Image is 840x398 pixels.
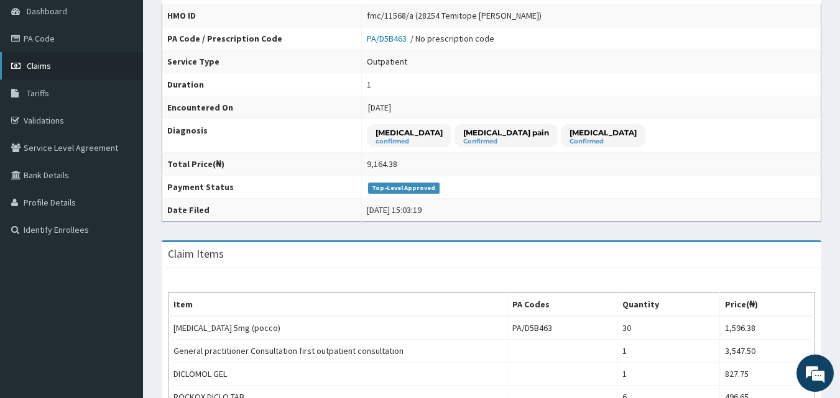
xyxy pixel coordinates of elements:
div: [DATE] 15:03:19 [367,204,422,216]
span: [DATE] [368,102,391,113]
th: Encountered On [162,96,362,119]
td: PA/D5B463 [507,316,617,340]
span: Tariffs [27,88,49,99]
span: Top-Level Approved [368,183,440,194]
th: Duration [162,73,362,96]
th: Diagnosis [162,119,362,153]
td: 30 [617,316,720,340]
small: Confirmed [570,138,637,145]
th: Total Price(₦) [162,153,362,176]
th: PA Codes [507,293,617,317]
th: Date Filed [162,199,362,222]
span: Claims [27,60,51,71]
td: 827.75 [720,363,815,386]
th: PA Code / Prescription Code [162,27,362,50]
td: 3,547.50 [720,340,815,363]
th: Service Type [162,50,362,73]
small: confirmed [376,138,443,145]
span: We're online! [72,120,172,245]
td: DICLOMOL GEL [168,363,507,386]
th: Price(₦) [720,293,815,317]
p: [MEDICAL_DATA] pain [463,127,549,138]
td: 1 [617,363,720,386]
div: fmc/11568/a (28254 Temitope [PERSON_NAME]) [367,9,542,22]
th: Quantity [617,293,720,317]
span: Dashboard [27,6,67,17]
h3: Claim Items [168,248,224,260]
div: Minimize live chat window [204,6,234,36]
td: 1,596.38 [720,316,815,340]
p: [MEDICAL_DATA] [570,127,637,138]
small: Confirmed [463,138,549,145]
img: d_794563401_company_1708531726252_794563401 [23,62,50,93]
td: General practitioner Consultation first outpatient consultation [168,340,507,363]
td: 1 [617,340,720,363]
a: PA/D5B463 [367,33,410,44]
td: [MEDICAL_DATA] 5mg (pocco) [168,316,507,340]
div: 1 [367,78,371,91]
p: [MEDICAL_DATA] [376,127,443,138]
th: Payment Status [162,176,362,199]
div: Chat with us now [65,70,209,86]
div: Outpatient [367,55,407,68]
div: / No prescription code [367,32,494,45]
div: 9,164.38 [367,158,397,170]
th: Item [168,293,507,317]
th: HMO ID [162,4,362,27]
textarea: Type your message and hit 'Enter' [6,266,237,309]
